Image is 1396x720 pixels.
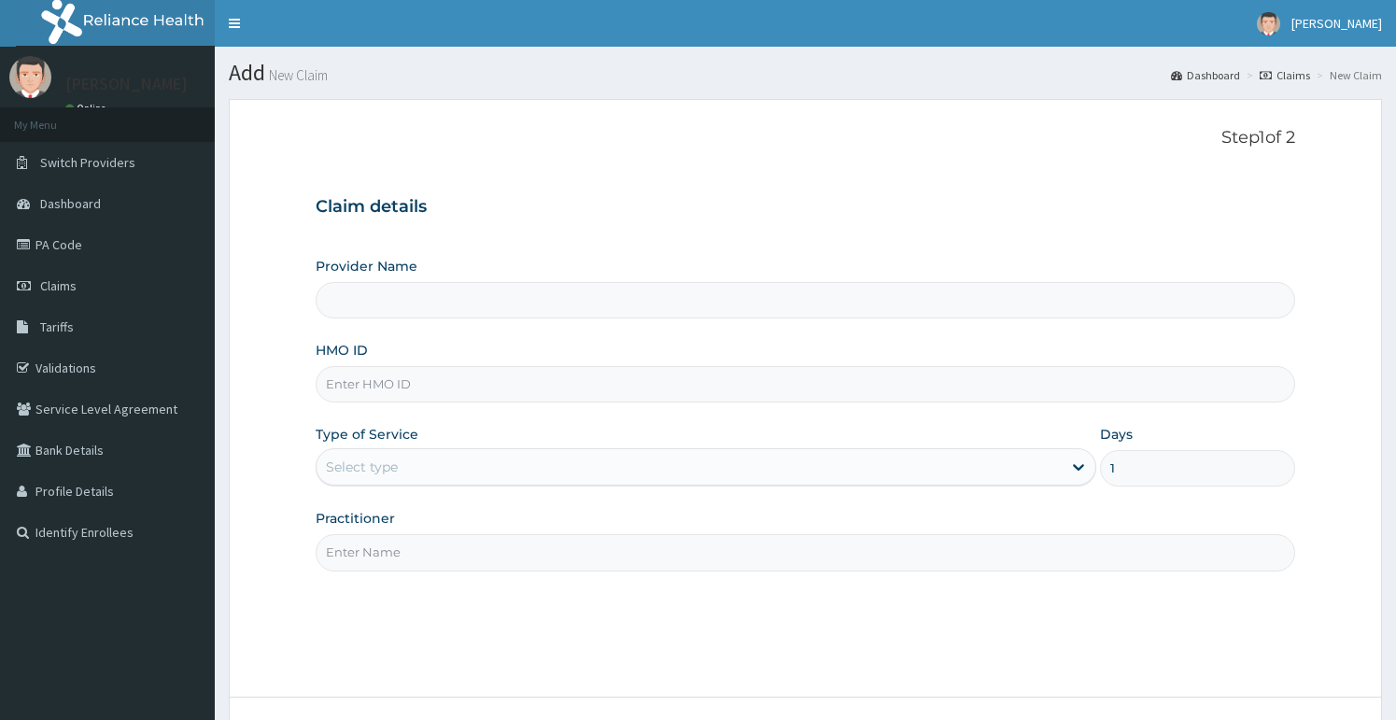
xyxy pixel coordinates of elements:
[40,195,101,212] span: Dashboard
[9,56,51,98] img: User Image
[316,425,418,444] label: Type of Service
[1291,15,1382,32] span: [PERSON_NAME]
[316,534,1294,571] input: Enter Name
[316,197,1294,218] h3: Claim details
[40,318,74,335] span: Tariffs
[40,154,135,171] span: Switch Providers
[1171,67,1240,83] a: Dashboard
[265,68,328,82] small: New Claim
[1312,67,1382,83] li: New Claim
[40,277,77,294] span: Claims
[316,366,1294,402] input: Enter HMO ID
[1257,12,1280,35] img: User Image
[229,61,1382,85] h1: Add
[316,128,1294,148] p: Step 1 of 2
[1260,67,1310,83] a: Claims
[1100,425,1133,444] label: Days
[65,76,188,92] p: [PERSON_NAME]
[316,509,395,528] label: Practitioner
[65,102,110,115] a: Online
[316,257,417,275] label: Provider Name
[316,341,368,360] label: HMO ID
[326,458,398,476] div: Select type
